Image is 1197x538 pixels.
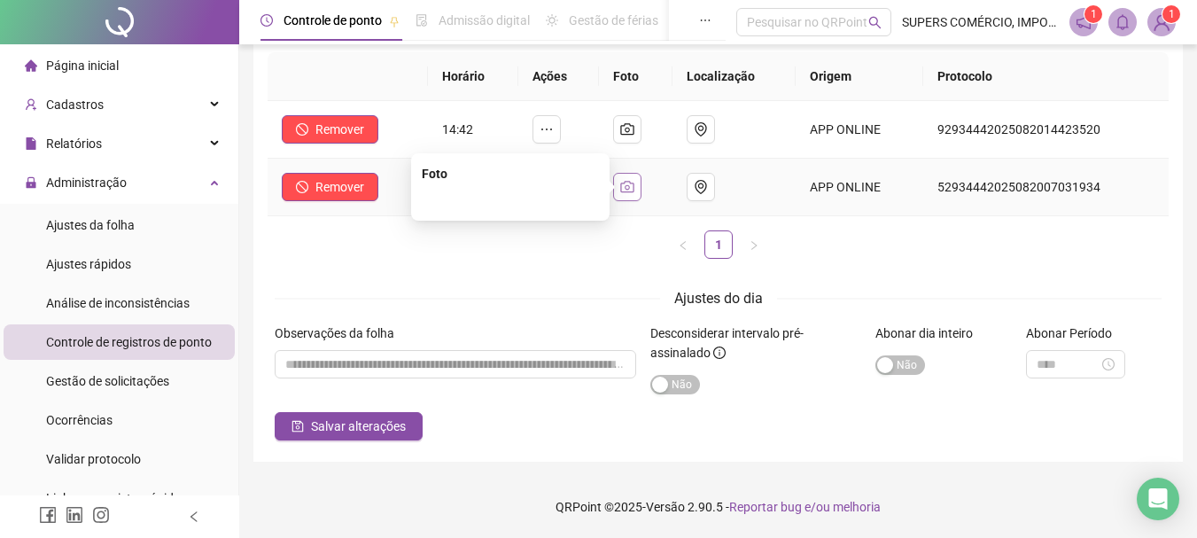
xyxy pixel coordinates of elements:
span: Salvar alterações [311,417,406,436]
span: info-circle [713,347,726,359]
th: Ações [518,52,599,101]
span: environment [694,180,708,194]
span: pushpin [389,16,400,27]
span: Gestão de férias [569,13,658,27]
span: Gestão de solicitações [46,374,169,388]
span: sun [546,14,558,27]
span: Validar protocolo [46,452,141,466]
td: 52934442025082007031934 [923,159,1169,216]
span: Desconsiderar intervalo pré-assinalado [650,326,804,360]
span: left [188,511,200,523]
sup: 1 [1084,5,1102,23]
div: Foto [422,164,599,183]
span: stop [296,123,308,136]
span: lock [25,176,37,189]
span: ellipsis [540,122,554,136]
span: save [291,420,304,433]
span: facebook [39,506,57,524]
span: file [25,137,37,150]
span: 1 [1169,8,1175,20]
button: left [669,230,697,259]
span: file-done [416,14,428,27]
th: Protocolo [923,52,1169,101]
span: Administração [46,175,127,190]
label: Abonar Período [1026,324,1123,343]
span: Ajustes rápidos [46,257,131,271]
button: Remover [282,173,378,201]
button: right [740,230,768,259]
th: Horário [428,52,519,101]
div: Open Intercom Messenger [1137,478,1179,520]
span: 14:42 [442,122,473,136]
span: Cadastros [46,97,104,112]
span: Análise de inconsistências [46,296,190,310]
footer: QRPoint © 2025 - 2.90.5 - [239,476,1197,538]
span: camera [620,122,634,136]
span: left [678,240,688,251]
span: Reportar bug e/ou melhoria [729,500,881,514]
th: Origem [796,52,923,101]
span: Versão [646,500,685,514]
td: APP ONLINE [796,101,923,159]
span: Remover [315,177,364,197]
li: Próxima página [740,230,768,259]
span: clock-circle [260,14,273,27]
a: 1 [705,231,732,258]
span: Link para registro rápido [46,491,181,505]
span: search [868,16,882,29]
span: ellipsis [699,14,711,27]
sup: Atualize o seu contato no menu Meus Dados [1162,5,1180,23]
span: Relatórios [46,136,102,151]
td: APP ONLINE [796,159,923,216]
span: instagram [92,506,110,524]
span: SUPERS COMÉRCIO, IMPORTAÇÃO E CONFECÇÃO LTDA [902,12,1059,32]
button: Remover [282,115,378,144]
label: Abonar dia inteiro [875,324,984,343]
span: Ajustes da folha [46,218,135,232]
li: Página anterior [669,230,697,259]
li: 1 [704,230,733,259]
span: Ocorrências [46,413,113,427]
span: user-add [25,98,37,111]
span: notification [1076,14,1092,30]
span: right [749,240,759,251]
button: Salvar alterações [275,412,423,441]
th: Localização [672,52,797,101]
span: Página inicial [46,58,119,73]
span: linkedin [66,506,83,524]
td: 92934442025082014423520 [923,101,1169,159]
span: camera [620,180,634,194]
span: home [25,59,37,72]
span: Controle de registros de ponto [46,335,212,349]
span: Remover [315,120,364,139]
img: 24300 [1148,9,1175,35]
span: Ajustes do dia [674,290,763,307]
span: stop [296,181,308,193]
th: Foto [599,52,672,101]
span: 1 [1091,8,1097,20]
span: Controle de ponto [284,13,382,27]
span: Admissão digital [439,13,530,27]
label: Observações da folha [275,324,406,343]
span: environment [694,122,708,136]
span: bell [1115,14,1131,30]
